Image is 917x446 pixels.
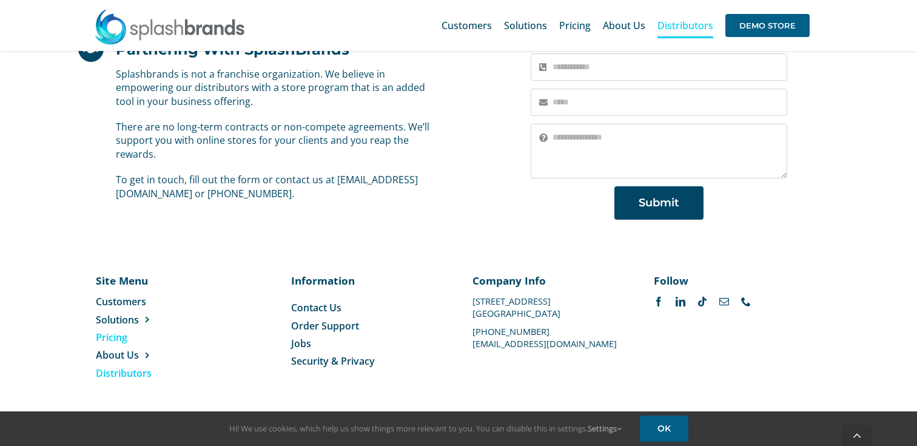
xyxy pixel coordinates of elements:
[96,367,193,380] a: Distributors
[96,313,139,326] span: Solutions
[291,337,445,350] a: Jobs
[291,319,359,333] span: Order Support
[442,6,492,45] a: Customers
[96,295,193,308] a: Customers
[657,6,713,45] a: Distributors
[472,273,626,288] p: Company Info
[96,348,139,362] span: About Us
[725,6,810,45] a: DEMO STORE
[654,297,663,306] a: facebook
[442,6,810,45] nav: Main Menu Sticky
[657,21,713,30] span: Distributors
[291,301,341,314] span: Contact Us
[96,331,127,344] span: Pricing
[725,14,810,37] span: DEMO STORE
[588,423,622,434] a: Settings
[96,313,193,326] a: Solutions
[96,331,193,344] a: Pricing
[291,354,445,368] a: Security & Privacy
[741,297,751,306] a: phone
[654,273,807,288] p: Follow
[291,354,375,368] span: Security & Privacy
[96,273,193,288] p: Site Menu
[291,319,445,333] a: Order Support
[504,21,547,30] span: Solutions
[697,297,707,306] a: tiktok
[291,337,311,350] span: Jobs
[676,297,685,306] a: linkedin
[229,423,622,434] span: Hi! We use cookies, which help us show things more relevant to you. You can disable this in setti...
[719,297,729,306] a: mail
[639,197,679,209] span: Submit
[96,295,146,308] span: Customers
[559,21,591,30] span: Pricing
[291,301,445,314] a: Contact Us
[96,348,193,362] a: About Us
[614,186,704,220] button: Submit
[116,173,438,200] p: To get in touch, fill out the form or contact us at [EMAIL_ADDRESS][DOMAIN_NAME] or [PHONE_NUMBER].
[96,367,152,380] span: Distributors
[603,21,645,30] span: About Us
[291,273,445,288] p: Information
[640,416,688,442] a: OK
[96,295,193,380] nav: Menu
[116,67,438,108] p: Splashbrands is not a franchise organization. We believe in empowering our distributors with a st...
[291,301,445,368] nav: Menu
[559,6,591,45] a: Pricing
[94,8,246,45] img: SplashBrands.com Logo
[116,120,438,161] p: There are no long-term contracts or non-compete agreements. We’ll support you with online stores ...
[442,21,492,30] span: Customers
